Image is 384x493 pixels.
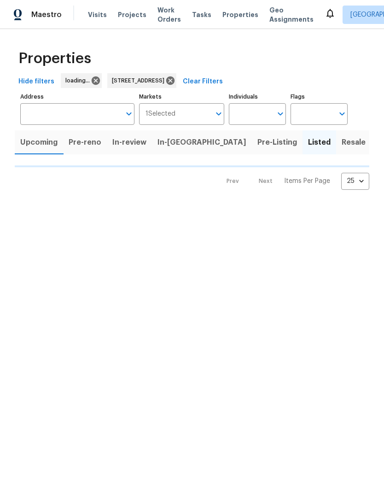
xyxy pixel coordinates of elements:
div: 25 [341,169,369,193]
button: Open [122,107,135,120]
nav: Pagination Navigation [218,173,369,190]
span: Clear Filters [183,76,223,88]
span: loading... [65,76,93,85]
span: Pre-Listing [257,136,297,149]
span: Visits [88,10,107,19]
label: Individuals [229,94,286,100]
span: Tasks [192,12,211,18]
label: Flags [291,94,348,100]
button: Open [336,107,349,120]
label: Address [20,94,134,100]
span: Upcoming [20,136,58,149]
span: In-review [112,136,146,149]
span: Maestro [31,10,62,19]
div: loading... [61,73,102,88]
span: 1 Selected [145,110,175,118]
span: Properties [18,54,91,63]
button: Open [212,107,225,120]
span: Hide filters [18,76,54,88]
span: Resale [342,136,366,149]
span: Geo Assignments [269,6,314,24]
p: Items Per Page [284,176,330,186]
span: Pre-reno [69,136,101,149]
span: Work Orders [157,6,181,24]
span: In-[GEOGRAPHIC_DATA] [157,136,246,149]
button: Clear Filters [179,73,227,90]
button: Open [274,107,287,120]
span: [STREET_ADDRESS] [112,76,168,85]
button: Hide filters [15,73,58,90]
span: Projects [118,10,146,19]
div: [STREET_ADDRESS] [107,73,176,88]
span: Listed [308,136,331,149]
label: Markets [139,94,225,100]
span: Properties [222,10,258,19]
